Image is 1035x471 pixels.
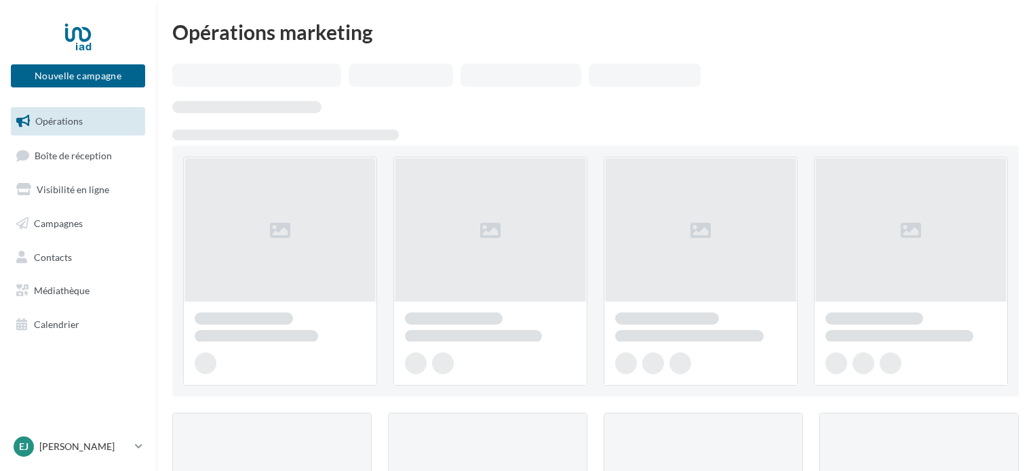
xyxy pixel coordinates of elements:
button: Nouvelle campagne [11,64,145,87]
a: Médiathèque [8,277,148,305]
a: Calendrier [8,310,148,339]
a: EJ [PERSON_NAME] [11,434,145,459]
span: EJ [19,440,28,453]
div: Opérations marketing [172,22,1019,42]
a: Opérations [8,107,148,136]
a: Contacts [8,243,148,272]
span: Campagnes [34,218,83,229]
a: Visibilité en ligne [8,176,148,204]
a: Boîte de réception [8,141,148,170]
span: Médiathèque [34,285,90,296]
span: Visibilité en ligne [37,184,109,195]
p: [PERSON_NAME] [39,440,130,453]
span: Contacts [34,251,72,262]
span: Calendrier [34,319,79,330]
a: Campagnes [8,209,148,238]
span: Opérations [35,115,83,127]
span: Boîte de réception [35,149,112,161]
